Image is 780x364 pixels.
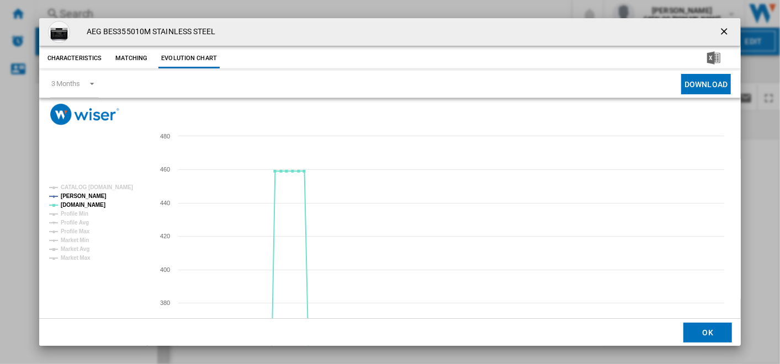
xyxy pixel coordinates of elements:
[81,26,216,38] h4: AEG BES355010M STAINLESS STEEL
[61,184,133,190] tspan: CATALOG [DOMAIN_NAME]
[719,26,732,39] ng-md-icon: getI18NText('BUTTONS.CLOSE_DIALOG')
[683,323,732,342] button: OK
[61,211,88,217] tspan: Profile Min
[61,193,107,199] tspan: [PERSON_NAME]
[158,49,220,68] button: Evolution chart
[707,51,720,65] img: excel-24x24.png
[48,21,70,43] img: 238268343
[61,237,89,243] tspan: Market Min
[160,200,170,206] tspan: 440
[61,202,105,208] tspan: [DOMAIN_NAME]
[714,21,736,43] button: getI18NText('BUTTONS.CLOSE_DIALOG')
[51,79,80,88] div: 3 Months
[61,220,89,226] tspan: Profile Avg
[681,74,731,94] button: Download
[689,49,738,68] button: Download in Excel
[160,133,170,140] tspan: 480
[61,255,91,261] tspan: Market Max
[61,246,89,252] tspan: Market Avg
[160,299,170,306] tspan: 380
[50,104,119,125] img: logo_wiser_300x94.png
[160,233,170,239] tspan: 420
[107,49,156,68] button: Matching
[160,266,170,273] tspan: 400
[39,18,741,346] md-dialog: Product popup
[160,166,170,173] tspan: 460
[61,228,90,234] tspan: Profile Max
[45,49,105,68] button: Characteristics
